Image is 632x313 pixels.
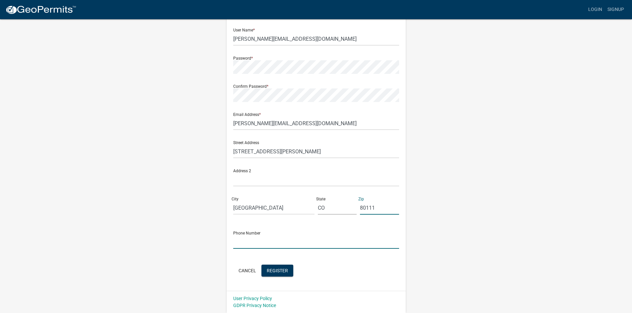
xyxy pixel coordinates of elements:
a: Login [586,3,605,16]
a: Signup [605,3,627,16]
a: User Privacy Policy [233,296,272,301]
a: GDPR Privacy Notice [233,303,276,308]
button: Cancel [233,265,261,277]
button: Register [261,265,293,277]
span: Register [267,268,288,273]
